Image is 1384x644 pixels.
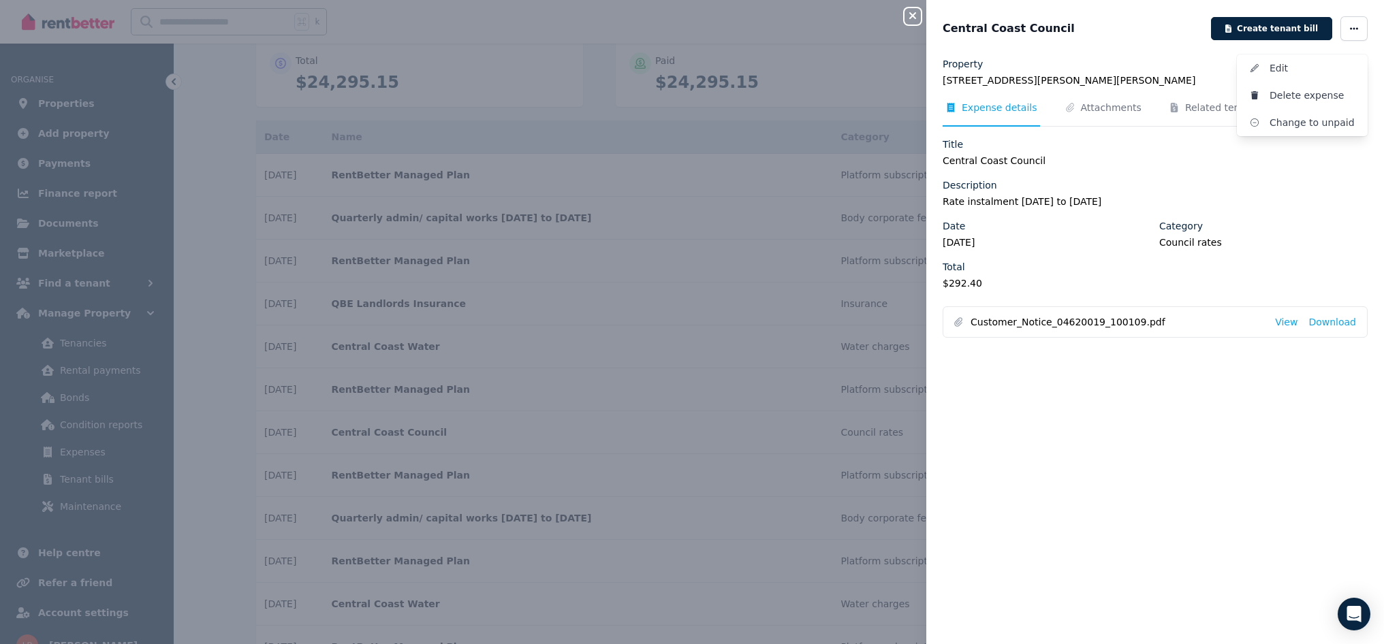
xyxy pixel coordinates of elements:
[1270,60,1357,76] span: Edit
[1270,87,1357,103] span: Delete expense
[943,195,1368,208] legend: Rate instalment [DATE] to [DATE]
[943,154,1368,167] legend: Central Coast Council
[1237,82,1368,109] button: Delete expense
[1338,598,1370,630] div: Open Intercom Messenger
[943,236,1151,249] legend: [DATE]
[962,101,1037,114] span: Expense details
[943,74,1368,87] legend: [STREET_ADDRESS][PERSON_NAME][PERSON_NAME]
[1237,54,1368,82] button: Edit
[943,178,997,192] label: Description
[943,57,983,71] label: Property
[1308,315,1356,329] a: Download
[1275,315,1297,329] a: View
[943,101,1368,127] nav: Tabs
[1185,101,1278,114] span: Related tenant bills
[1211,17,1332,40] button: Create tenant bill
[1081,101,1142,114] span: Attachments
[943,260,965,274] label: Total
[943,138,963,151] label: Title
[1237,109,1368,136] button: Change to unpaid
[1159,219,1203,233] label: Category
[971,315,1264,329] span: Customer_Notice_04620019_100109.pdf
[943,20,1075,37] span: Central Coast Council
[1270,114,1357,131] span: Change to unpaid
[1159,236,1368,249] legend: Council rates
[943,276,1151,290] legend: $292.40
[943,219,965,233] label: Date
